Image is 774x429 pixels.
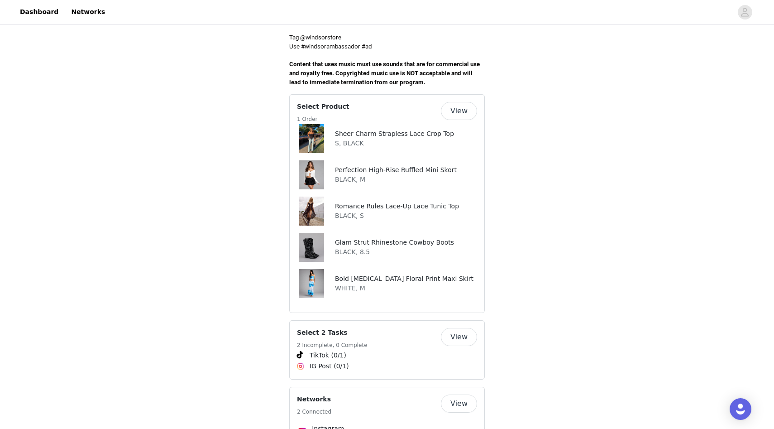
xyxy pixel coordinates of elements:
h4: Glam Strut Rhinestone Cowboy Boots [335,238,454,247]
p: BLACK, 8.5 [335,247,454,257]
div: Open Intercom Messenger [730,398,751,420]
img: Sheer Charm Strapless Lace Crop Top [299,124,325,153]
h4: Romance Rules Lace-Up Lace Tunic Top [335,202,459,211]
h4: Select 2 Tasks [297,328,368,337]
div: avatar [741,5,749,19]
img: Romance Rules Lace-Up Lace Tunic Top [299,197,325,226]
h4: Select Product [297,102,349,111]
h4: Sheer Charm Strapless Lace Crop Top [335,129,454,139]
p: BLACK, M [335,175,457,184]
h5: 2 Incomplete, 0 Complete [297,341,368,349]
button: View [441,102,477,120]
span: Tag @windsorstore [289,34,341,41]
div: Select Product [289,94,485,313]
h4: Bold [MEDICAL_DATA] Floral Print Maxi Skirt [335,274,473,284]
a: Dashboard [14,2,64,22]
h4: Networks [297,395,331,404]
span: Content that uses music must use sounds that are for commercial use and royalty free. Copyrighted... [289,61,481,86]
img: Bold Muse Floral Print Maxi Skirt [299,269,325,298]
button: View [441,328,477,346]
h4: Perfection High-Rise Ruffled Mini Skort [335,165,457,175]
h5: 1 Order [297,115,349,123]
a: Networks [66,2,110,22]
h5: 2 Connected [297,408,331,416]
span: IG Post (0/1) [310,362,349,371]
button: View [441,395,477,413]
span: TikTok (0/1) [310,351,346,360]
img: Perfection High-Rise Ruffled Mini Skort [299,160,325,189]
span: Use #windsorambassador #ad [289,43,372,50]
p: S, BLACK [335,139,454,148]
img: Instagram Icon [297,363,304,370]
p: WHITE, M [335,284,473,293]
div: Select 2 Tasks [289,320,485,380]
p: BLACK, S [335,211,459,221]
img: Glam Strut Rhinestone Cowboy Boots [299,233,325,262]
